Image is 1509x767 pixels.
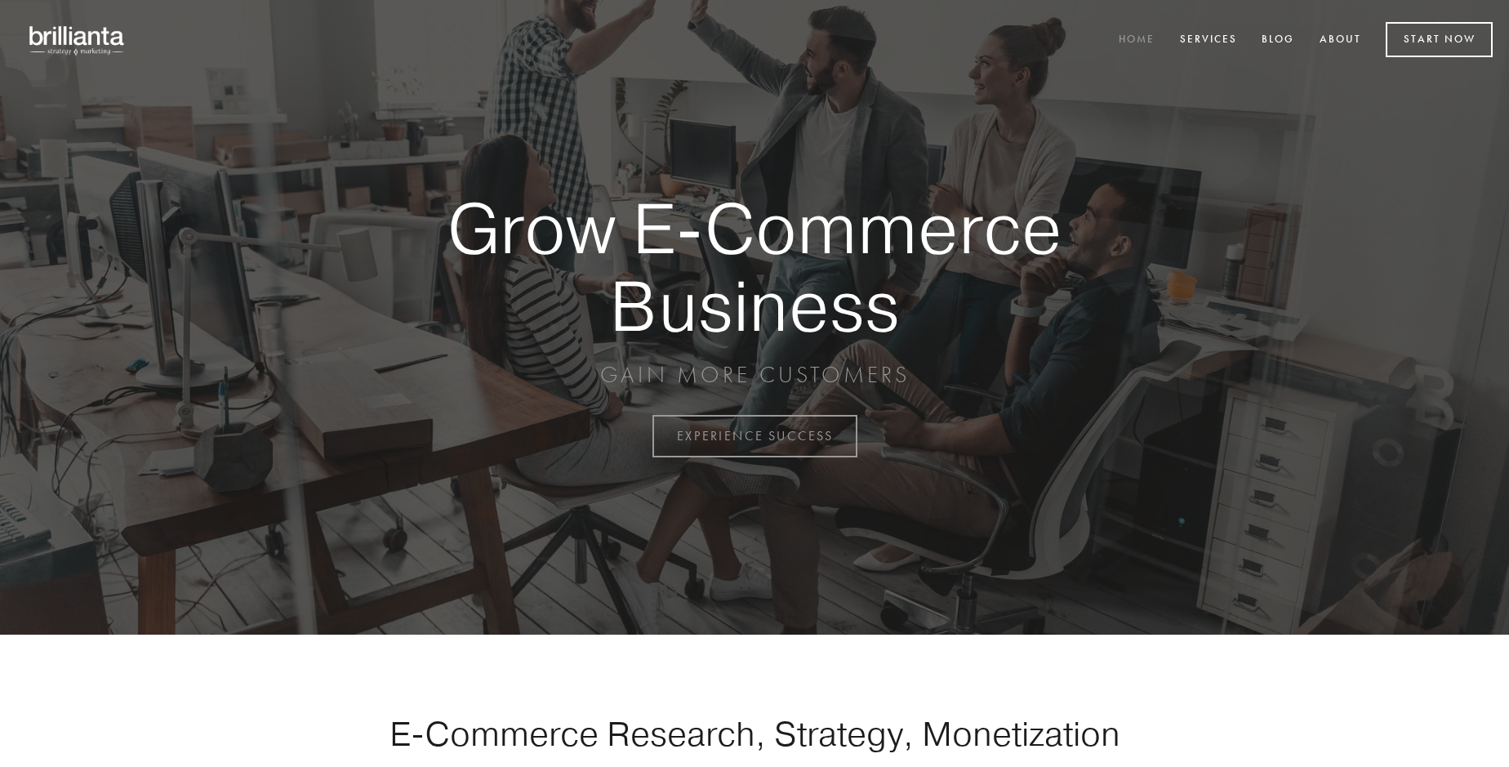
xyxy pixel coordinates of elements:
img: brillianta - research, strategy, marketing [16,16,139,64]
a: Blog [1251,27,1305,54]
p: GAIN MORE CUSTOMERS [390,360,1119,390]
a: About [1309,27,1372,54]
h1: E-Commerce Research, Strategy, Monetization [338,713,1171,754]
a: Home [1108,27,1165,54]
strong: Grow E-Commerce Business [390,190,1119,344]
a: Start Now [1386,22,1493,57]
a: EXPERIENCE SUCCESS [652,415,857,457]
a: Services [1169,27,1248,54]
